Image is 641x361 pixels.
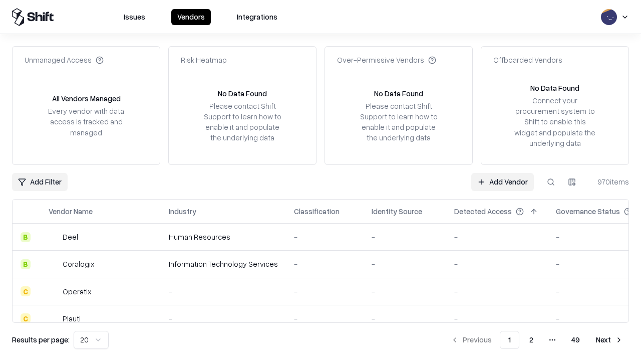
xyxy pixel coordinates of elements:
[556,206,620,217] div: Governance Status
[218,88,267,99] div: No Data Found
[169,259,278,269] div: Information Technology Services
[454,259,540,269] div: -
[45,106,128,137] div: Every vendor with data access is tracked and managed
[169,313,278,324] div: -
[49,313,59,323] img: Plauti
[169,232,278,242] div: Human Resources
[337,55,436,65] div: Over-Permissive Vendors
[521,331,541,349] button: 2
[294,286,356,297] div: -
[12,334,70,345] p: Results per page:
[201,101,284,143] div: Please contact Shift Support to learn how to enable it and populate the underlying data
[471,173,534,191] a: Add Vendor
[21,313,31,323] div: C
[454,313,540,324] div: -
[49,259,59,269] img: Coralogix
[49,206,93,217] div: Vendor Name
[372,286,438,297] div: -
[63,313,81,324] div: Plauti
[500,331,519,349] button: 1
[294,206,340,217] div: Classification
[63,286,91,297] div: Operatix
[171,9,211,25] button: Vendors
[294,232,356,242] div: -
[63,259,94,269] div: Coralogix
[49,286,59,296] img: Operatix
[169,206,196,217] div: Industry
[372,206,422,217] div: Identity Source
[21,259,31,269] div: B
[493,55,562,65] div: Offboarded Vendors
[454,232,540,242] div: -
[52,93,121,104] div: All Vendors Managed
[21,232,31,242] div: B
[372,232,438,242] div: -
[454,286,540,297] div: -
[590,331,629,349] button: Next
[181,55,227,65] div: Risk Heatmap
[454,206,512,217] div: Detected Access
[294,259,356,269] div: -
[118,9,151,25] button: Issues
[294,313,356,324] div: -
[372,259,438,269] div: -
[589,176,629,187] div: 970 items
[231,9,283,25] button: Integrations
[357,101,440,143] div: Please contact Shift Support to learn how to enable it and populate the underlying data
[63,232,78,242] div: Deel
[445,331,629,349] nav: pagination
[169,286,278,297] div: -
[374,88,423,99] div: No Data Found
[513,95,596,148] div: Connect your procurement system to Shift to enable this widget and populate the underlying data
[372,313,438,324] div: -
[563,331,588,349] button: 49
[530,83,579,93] div: No Data Found
[12,173,68,191] button: Add Filter
[49,232,59,242] img: Deel
[21,286,31,296] div: C
[25,55,104,65] div: Unmanaged Access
